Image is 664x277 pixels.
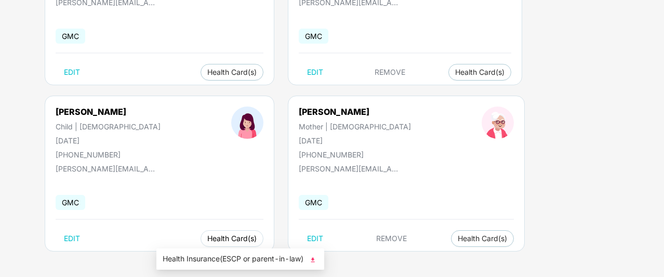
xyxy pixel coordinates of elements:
[299,195,328,210] span: GMC
[375,68,405,76] span: REMOVE
[299,64,331,81] button: EDIT
[64,68,80,76] span: EDIT
[56,136,161,145] div: [DATE]
[482,107,514,139] img: profileImage
[368,230,415,247] button: REMOVE
[201,230,263,247] button: Health Card(s)
[56,64,88,81] button: EDIT
[207,236,257,241] span: Health Card(s)
[307,68,323,76] span: EDIT
[299,230,331,247] button: EDIT
[458,236,507,241] span: Health Card(s)
[56,29,85,44] span: GMC
[201,64,263,81] button: Health Card(s)
[299,150,411,159] div: [PHONE_NUMBER]
[455,70,504,75] span: Health Card(s)
[451,230,514,247] button: Health Card(s)
[366,64,414,81] button: REMOVE
[56,107,161,117] div: [PERSON_NAME]
[299,136,411,145] div: [DATE]
[299,122,411,131] div: Mother | [DEMOGRAPHIC_DATA]
[299,107,411,117] div: [PERSON_NAME]
[56,164,160,173] div: [PERSON_NAME][EMAIL_ADDRESS][PERSON_NAME][DOMAIN_NAME]
[56,150,161,159] div: [PHONE_NUMBER]
[56,230,88,247] button: EDIT
[64,234,80,243] span: EDIT
[56,122,161,131] div: Child | [DEMOGRAPHIC_DATA]
[307,234,323,243] span: EDIT
[231,107,263,139] img: profileImage
[163,253,318,265] span: Health Insurance(ESCP or parent-in-law)
[376,234,407,243] span: REMOVE
[56,195,85,210] span: GMC
[308,255,318,265] img: svg+xml;base64,PHN2ZyB4bWxucz0iaHR0cDovL3d3dy53My5vcmcvMjAwMC9zdmciIHhtbG5zOnhsaW5rPSJodHRwOi8vd3...
[299,164,403,173] div: [PERSON_NAME][EMAIL_ADDRESS][PERSON_NAME][DOMAIN_NAME]
[207,70,257,75] span: Health Card(s)
[299,29,328,44] span: GMC
[448,64,511,81] button: Health Card(s)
